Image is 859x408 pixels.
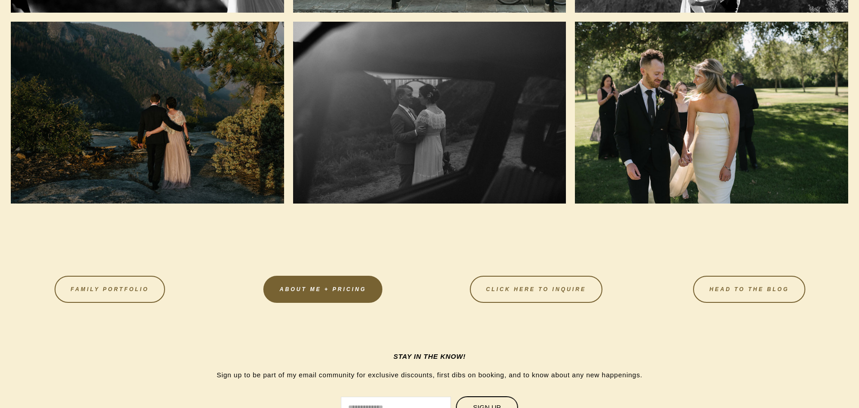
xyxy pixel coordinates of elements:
a: FAMILY PORTFOLIO [55,276,165,303]
p: Sign up to be part of my email community for exclusive discounts, first dibs on booking, and to k... [93,370,766,380]
img: jacki-potorke-photography-6058.jpg [575,21,848,204]
img: jacki-potorke-photography-2305.jpg [11,21,284,204]
em: STAY IN THE KNOW! [393,352,465,360]
a: About Me + Pricing [263,276,382,303]
img: jacki-potorke-photography-5996.jpg [293,21,566,204]
a: HEAD TO THE BLOG [693,276,805,303]
a: CLICK HERE TO INQUIRE [470,276,602,303]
